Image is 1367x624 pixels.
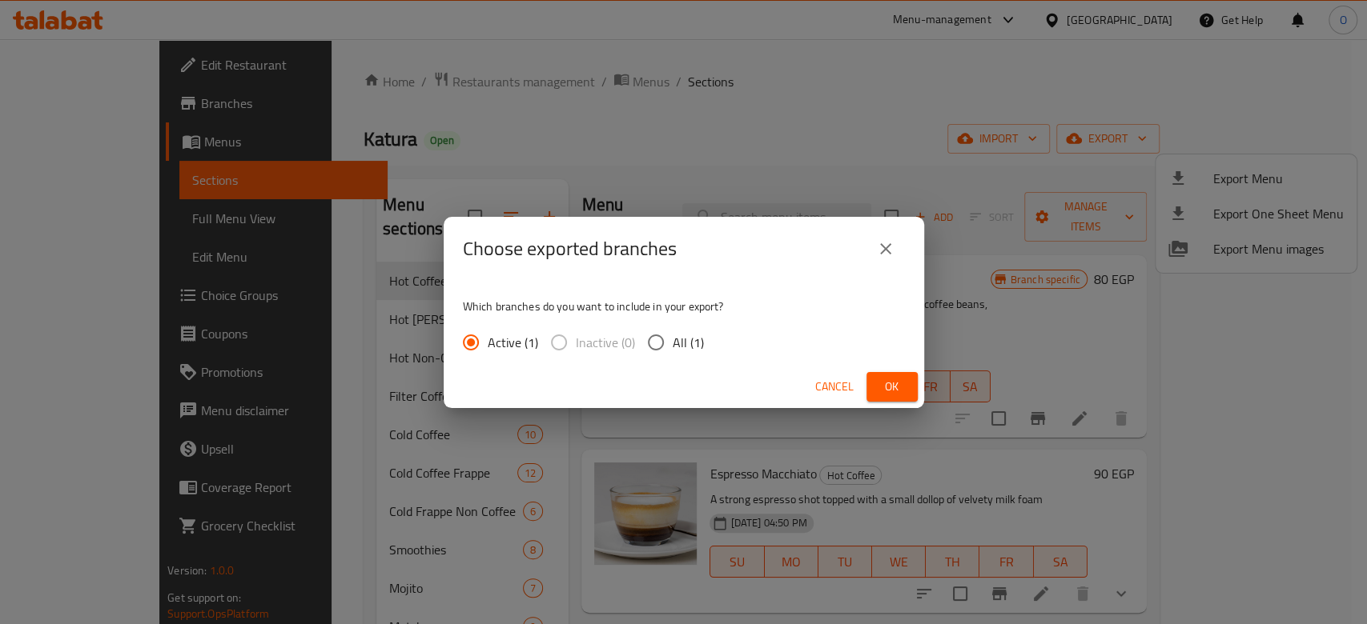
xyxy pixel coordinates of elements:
button: Cancel [809,372,860,402]
button: Ok [866,372,918,402]
span: All (1) [673,333,704,352]
span: Cancel [815,377,854,397]
span: Active (1) [488,333,538,352]
span: Inactive (0) [576,333,635,352]
h2: Choose exported branches [463,236,677,262]
button: close [866,230,905,268]
p: Which branches do you want to include in your export? [463,298,905,314]
span: Ok [879,377,905,397]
